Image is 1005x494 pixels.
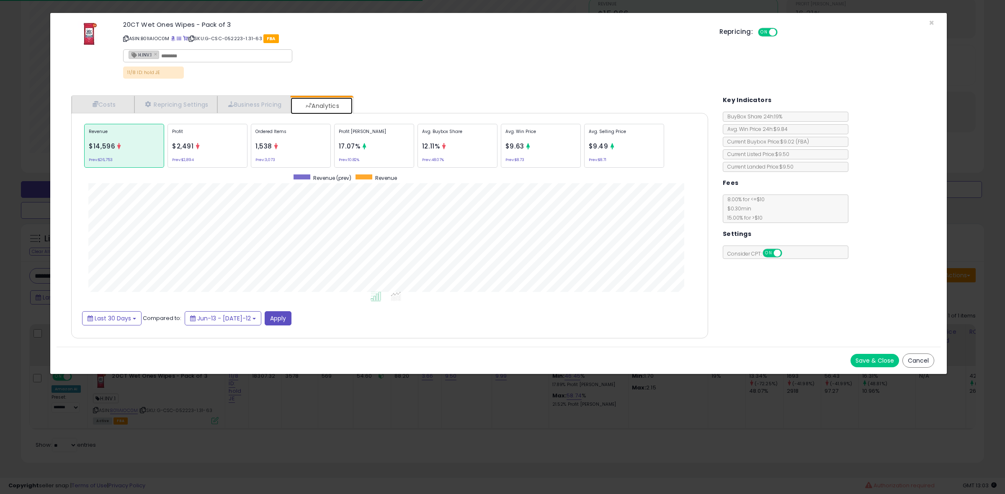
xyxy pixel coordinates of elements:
span: Current Landed Price: $9.50 [723,163,794,170]
span: 15.00 % for > $10 [723,214,763,221]
p: Profit [PERSON_NAME] [339,128,410,141]
span: FBA [263,34,279,43]
span: $14,596 [89,142,115,151]
h5: Fees [723,178,739,188]
p: 11/8 ID: hold JE [123,67,184,79]
h5: Settings [723,229,751,239]
span: 8.00 % for <= $10 [723,196,765,221]
small: Prev: $8.71 [589,159,606,161]
p: ASIN: B01IAIOC0M | SKU: G-CSC-052223-1.31-63 [123,32,707,45]
span: OFF [781,250,794,257]
span: $9.49 [589,142,608,151]
span: 17.07% [339,142,361,151]
small: Prev: $26,753 [89,159,113,161]
button: Save & Close [850,354,899,367]
p: Avg. Win Price [505,128,576,141]
span: 1,538 [255,142,272,151]
span: OFF [776,29,790,36]
span: Current Listed Price: $9.50 [723,151,789,158]
span: Compared to: [143,314,181,322]
span: × [929,17,934,29]
small: Prev: 48.07% [422,159,444,161]
a: Your listing only [183,35,188,42]
button: Apply [265,311,291,325]
a: Business Pricing [217,96,291,113]
span: ON [763,250,774,257]
p: Ordered Items [255,128,326,141]
button: Cancel [902,353,934,368]
span: Consider CPT: [723,250,793,257]
h3: 20CT Wet Ones Wipes - Pack of 3 [123,21,707,28]
p: Profit [172,128,243,141]
span: $0.30 min [723,205,751,212]
span: Current Buybox Price: [723,138,809,145]
span: 12.11% [422,142,440,151]
span: ON [759,29,769,36]
small: Prev: 3,073 [255,159,275,161]
p: Revenue [89,128,160,141]
h5: Repricing: [719,28,753,35]
p: Avg. Selling Price [589,128,660,141]
span: BuyBox Share 24h: 19% [723,113,782,120]
span: Revenue (prev) [313,174,351,182]
a: × [154,50,159,58]
span: Revenue [375,174,397,182]
span: ( FBA ) [796,138,809,145]
span: $9.63 [505,142,524,151]
h5: Key Indicators [723,95,772,105]
img: 41eMlLk7D3L._SL60_.jpg [77,21,103,46]
span: Last 30 Days [95,314,131,323]
a: Repricing Settings [134,96,217,113]
small: Prev: 10.82% [339,159,359,161]
a: BuyBox page [171,35,175,42]
span: $9.02 [780,138,809,145]
span: Avg. Win Price 24h: $9.84 [723,125,788,133]
span: Jun-13 - [DATE]-12 [197,314,251,323]
a: All offer listings [177,35,181,42]
p: Avg. Buybox Share [422,128,493,141]
a: Costs [72,96,134,113]
a: Analytics [291,97,353,114]
small: Prev: $2,894 [172,159,194,161]
small: Prev: $8.73 [505,159,524,161]
span: $2,491 [172,142,194,151]
span: H.INV.1 [129,51,152,58]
